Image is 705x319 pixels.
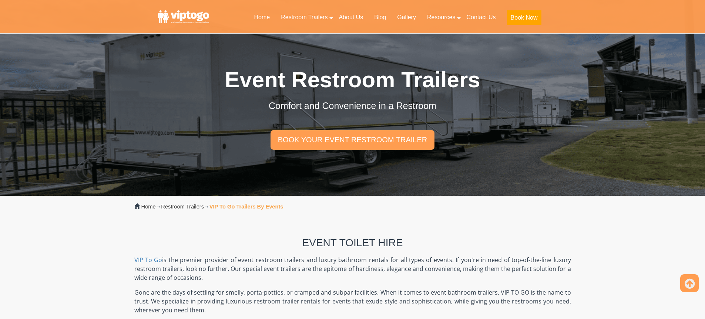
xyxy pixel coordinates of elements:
a: About Us [333,9,369,26]
p: is the premier provider of event restroom trailers and luxury bathroom rentals for all types of e... [134,255,571,282]
a: Home [141,204,156,210]
a: Book Your Event Restroom Trailer [271,130,435,149]
span: Comfort and Convenience in a Restroom [269,101,436,111]
a: Restroom Trailers [275,9,333,26]
h2: Event Toilet Hire [134,236,571,250]
a: Book Now [501,9,547,30]
button: Book Now [507,10,541,25]
a: Home [248,9,275,26]
a: Blog [369,9,392,26]
a: Contact Us [461,9,501,26]
strong: VIP To Go Trailers By Events [209,204,283,210]
span: → → [141,204,283,210]
p: Gone are the days of settling for smelly, porta-potties, or cramped and subpar facilities. When i... [134,288,571,315]
a: VIP To Go [134,256,162,264]
span: Event Restroom Trailers [225,67,480,92]
a: Restroom Trailers [161,204,204,210]
a: Gallery [392,9,422,26]
a: Resources [422,9,461,26]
